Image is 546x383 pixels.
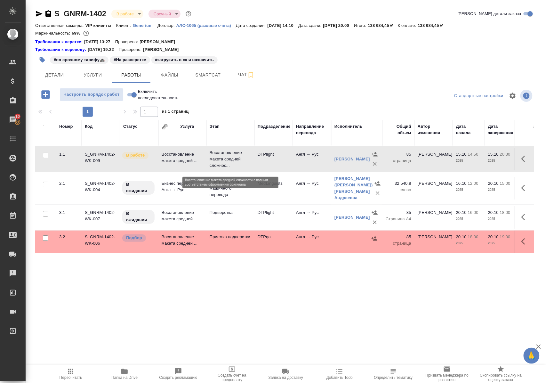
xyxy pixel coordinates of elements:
[488,123,514,136] div: Дата завершения
[468,152,478,157] p: 14:50
[126,152,145,159] p: В работе
[143,46,183,53] p: [PERSON_NAME]
[520,90,534,102] span: Посмотреть информацию
[414,231,453,253] td: [PERSON_NAME]
[254,148,293,170] td: DTPlight
[373,188,382,198] button: Удалить
[468,181,478,186] p: 12:00
[456,216,482,222] p: 2025
[334,176,373,200] a: [PERSON_NAME] ([PERSON_NAME]) [PERSON_NAME] Андреевна
[488,181,500,186] p: 20.10,
[126,235,142,241] p: Подбор
[247,71,255,79] svg: Подписаться
[334,157,370,161] a: [PERSON_NAME]
[162,108,189,117] span: из 1 страниц
[35,10,43,18] button: Скопировать ссылку для ЯМессенджера
[268,23,299,28] p: [DATE] 14:10
[518,234,533,249] button: Здесь прячутся важные кнопки
[39,71,70,79] span: Детали
[72,31,82,36] p: 69%
[386,123,411,136] div: Общий объем
[116,71,147,79] span: Работы
[82,177,120,200] td: S_GNRM-1402-WK-004
[122,151,155,160] div: Исполнитель выполняет работу
[115,11,136,17] button: В работе
[44,10,52,18] button: Скопировать ссылку
[293,231,331,253] td: Англ → Рус
[386,158,411,164] p: страница
[59,123,73,130] div: Номер
[456,240,482,247] p: 2025
[49,57,109,62] span: по срочному тарифу🚓
[158,231,206,253] td: Восстановление макета средней ...
[334,215,370,220] a: [PERSON_NAME]
[468,210,478,215] p: 16:00
[35,53,49,67] button: Добавить тэг
[456,123,482,136] div: Дата начала
[414,206,453,229] td: [PERSON_NAME]
[373,179,382,188] button: Назначить
[456,210,468,215] p: 20.10,
[152,11,173,17] button: Срочный
[84,39,115,45] p: [DATE] 13:27
[386,234,411,240] p: 85
[88,46,119,53] p: [DATE] 19:22
[518,180,533,196] button: Здесь прячутся важные кнопки
[210,179,251,198] p: Постредактура машинного перевода
[488,152,500,157] p: 15.10,
[35,46,88,53] div: Нажми, чтобы открыть папку с инструкцией
[500,234,510,239] p: 19:00
[505,88,520,103] span: Настроить таблицу
[254,231,293,253] td: DTPqa
[158,177,206,200] td: Бизнес перевод Англ → Рус
[456,234,468,239] p: 20.10,
[456,181,468,186] p: 16.10,
[298,23,323,28] p: Дата сдачи:
[122,234,155,242] div: Можно подбирать исполнителей
[468,234,478,239] p: 18:00
[77,71,108,79] span: Услуги
[133,23,157,28] p: Generium
[418,23,448,28] p: 138 684,45 ₽
[54,9,106,18] a: S_GNRM-1402
[456,187,482,193] p: 2025
[35,39,84,45] a: Требования к верстке:
[60,88,124,101] button: Настроить порядок работ
[82,206,120,229] td: S_GNRM-1402-WK-007
[500,152,510,157] p: 20:30
[386,216,411,222] p: Страница А4
[184,10,193,18] button: Доп статусы указывают на важность/срочность заказа
[157,23,176,28] p: Договор:
[323,23,354,28] p: [DATE] 20:00
[488,187,514,193] p: 2025
[488,234,500,239] p: 20.10,
[210,234,251,240] p: Приемка подверстки
[354,23,368,28] p: Итого:
[122,180,155,195] div: Исполнитель назначен, приступать к работе пока рано
[82,231,120,253] td: S_GNRM-1402-WK-006
[115,39,140,45] p: Проверено:
[236,23,267,28] p: Дата создания:
[158,148,206,170] td: Восстановление макета средней ...
[456,152,468,157] p: 15.10,
[386,209,411,216] p: 85
[35,39,84,45] div: Нажми, чтобы открыть папку с инструкцией
[176,23,236,28] p: АЛС-1065 (разовые счета)
[524,348,540,364] button: 🙏
[59,234,78,240] div: 3.2
[526,349,537,363] span: 🙏
[59,151,78,158] div: 1.1
[59,180,78,187] div: 2.1
[293,148,331,170] td: Англ → Рус
[59,209,78,216] div: 3.1
[35,46,88,53] a: Требования к переводу:
[518,209,533,225] button: Здесь прячутся важные кнопки
[154,71,185,79] span: Файлы
[414,148,453,170] td: [PERSON_NAME]
[140,39,180,45] p: [PERSON_NAME]
[85,23,116,28] p: VIP клиенты
[293,206,331,229] td: Англ → Рус
[370,217,380,227] button: Удалить
[111,10,143,18] div: В работе
[85,123,92,130] div: Код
